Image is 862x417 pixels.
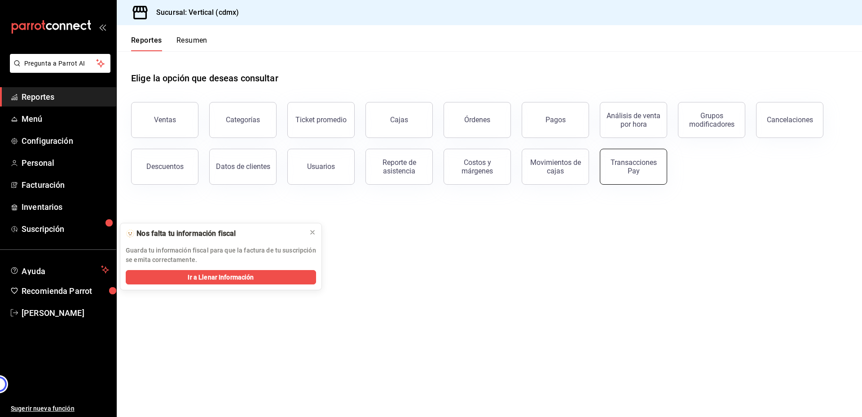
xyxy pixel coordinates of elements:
[131,71,278,85] h1: Elige la opción que deseas consultar
[209,102,277,138] button: Categorías
[464,115,490,124] div: Órdenes
[11,404,109,413] span: Sugerir nueva función
[22,157,109,169] span: Personal
[99,23,106,31] button: open_drawer_menu
[10,54,110,73] button: Pregunta a Parrot AI
[131,149,198,185] button: Descuentos
[22,285,109,297] span: Recomienda Parrot
[287,149,355,185] button: Usuarios
[22,135,109,147] span: Configuración
[756,102,823,138] button: Cancelaciones
[22,264,97,275] span: Ayuda
[390,115,409,125] div: Cajas
[131,36,207,51] div: navigation tabs
[449,158,505,175] div: Costos y márgenes
[216,162,270,171] div: Datos de clientes
[545,115,566,124] div: Pagos
[606,158,661,175] div: Transacciones Pay
[131,36,162,51] button: Reportes
[22,113,109,125] span: Menú
[444,149,511,185] button: Costos y márgenes
[22,223,109,235] span: Suscripción
[154,115,176,124] div: Ventas
[295,115,347,124] div: Ticket promedio
[126,229,302,239] div: 🫥 Nos falta tu información fiscal
[522,149,589,185] button: Movimientos de cajas
[365,149,433,185] button: Reporte de asistencia
[528,158,583,175] div: Movimientos de cajas
[606,111,661,129] div: Análisis de venta por hora
[22,179,109,191] span: Facturación
[188,273,254,282] span: Ir a Llenar Información
[24,59,97,68] span: Pregunta a Parrot AI
[209,149,277,185] button: Datos de clientes
[146,162,184,171] div: Descuentos
[22,91,109,103] span: Reportes
[600,102,667,138] button: Análisis de venta por hora
[149,7,239,18] h3: Sucursal: Vertical (cdmx)
[767,115,813,124] div: Cancelaciones
[371,158,427,175] div: Reporte de asistencia
[365,102,433,138] a: Cajas
[522,102,589,138] button: Pagos
[126,246,316,265] p: Guarda tu información fiscal para que la factura de tu suscripción se emita correctamente.
[684,111,739,129] div: Grupos modificadores
[126,270,316,284] button: Ir a Llenar Información
[22,201,109,213] span: Inventarios
[287,102,355,138] button: Ticket promedio
[226,115,260,124] div: Categorías
[131,102,198,138] button: Ventas
[22,307,109,319] span: [PERSON_NAME]
[678,102,745,138] button: Grupos modificadores
[307,162,335,171] div: Usuarios
[176,36,207,51] button: Resumen
[444,102,511,138] button: Órdenes
[600,149,667,185] button: Transacciones Pay
[6,65,110,75] a: Pregunta a Parrot AI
